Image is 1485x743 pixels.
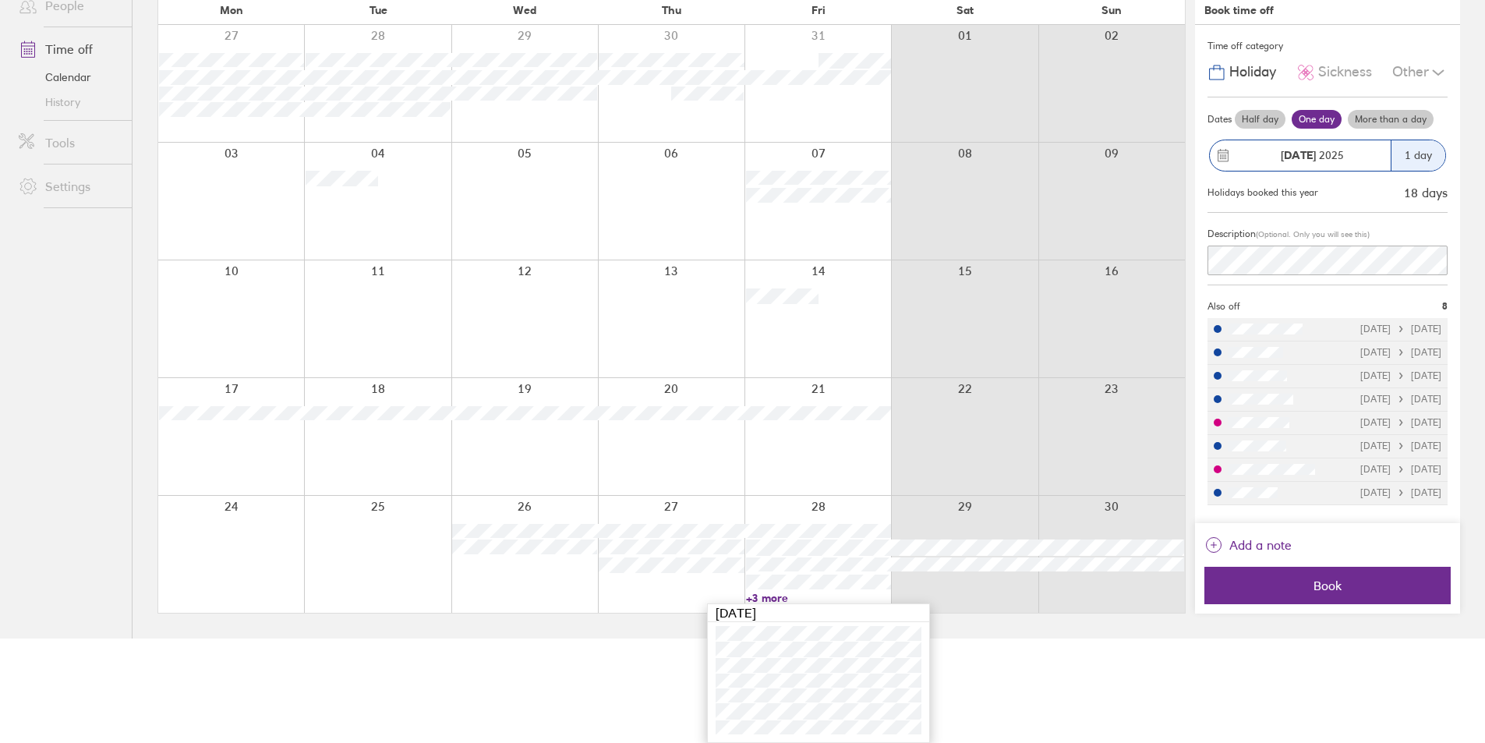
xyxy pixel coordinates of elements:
[1281,148,1316,162] strong: [DATE]
[1204,567,1451,604] button: Book
[811,4,826,16] span: Fri
[1235,110,1285,129] label: Half day
[6,90,132,115] a: History
[513,4,536,16] span: Wed
[1391,140,1445,171] div: 1 day
[1207,114,1232,125] span: Dates
[1360,487,1441,498] div: [DATE] [DATE]
[1318,64,1372,80] span: Sickness
[1281,149,1344,161] span: 2025
[746,591,891,605] a: +3 more
[1360,347,1441,358] div: [DATE] [DATE]
[956,4,974,16] span: Sat
[1204,532,1292,557] button: Add a note
[1207,187,1318,198] div: Holidays booked this year
[1404,186,1448,200] div: 18 days
[1392,58,1448,87] div: Other
[1229,532,1292,557] span: Add a note
[1229,64,1276,80] span: Holiday
[1360,417,1441,428] div: [DATE] [DATE]
[220,4,243,16] span: Mon
[6,171,132,202] a: Settings
[1207,301,1240,312] span: Also off
[1360,440,1441,451] div: [DATE] [DATE]
[1442,301,1448,312] span: 8
[1348,110,1434,129] label: More than a day
[1292,110,1342,129] label: One day
[1256,229,1370,239] span: (Optional. Only you will see this)
[1360,464,1441,475] div: [DATE] [DATE]
[6,65,132,90] a: Calendar
[6,127,132,158] a: Tools
[6,34,132,65] a: Time off
[1207,132,1448,179] button: [DATE] 20251 day
[1360,370,1441,381] div: [DATE] [DATE]
[1360,394,1441,405] div: [DATE] [DATE]
[1207,228,1256,239] span: Description
[1207,34,1448,58] div: Time off category
[369,4,387,16] span: Tue
[1215,578,1440,593] span: Book
[1101,4,1122,16] span: Sun
[1360,324,1441,334] div: [DATE] [DATE]
[708,604,929,622] div: [DATE]
[662,4,681,16] span: Thu
[1204,4,1274,16] div: Book time off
